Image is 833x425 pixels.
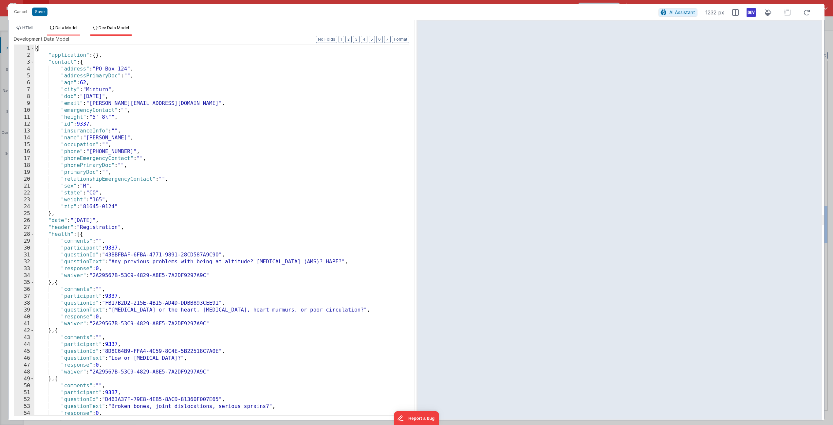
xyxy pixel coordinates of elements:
div: 15 [14,141,34,148]
div: 37 [14,293,34,300]
div: 24 [14,203,34,210]
div: 50 [14,382,34,389]
div: 30 [14,245,34,252]
div: 23 [14,196,34,203]
div: 54 [14,410,34,417]
span: Data Model [55,25,77,30]
div: 6 [14,79,34,86]
span: Development Data Model [14,36,69,42]
div: 53 [14,403,34,410]
div: 34 [14,272,34,279]
div: 2 [14,52,34,59]
div: 3 [14,59,34,66]
div: 41 [14,320,34,327]
div: 38 [14,300,34,307]
div: 49 [14,375,34,382]
div: 33 [14,265,34,272]
div: 4 [14,66,34,72]
button: 5 [369,36,375,43]
div: 46 [14,355,34,362]
div: 20 [14,176,34,183]
div: 18 [14,162,34,169]
button: 2 [345,36,352,43]
button: Cancel [11,7,30,16]
div: 45 [14,348,34,355]
div: 43 [14,334,34,341]
div: 19 [14,169,34,176]
button: Format [392,36,409,43]
div: 26 [14,217,34,224]
div: 27 [14,224,34,231]
div: 42 [14,327,34,334]
div: 25 [14,210,34,217]
div: 35 [14,279,34,286]
div: 31 [14,252,34,258]
button: 7 [384,36,391,43]
div: 28 [14,231,34,238]
div: 40 [14,314,34,320]
div: 1 [14,45,34,52]
div: 7 [14,86,34,93]
div: 11 [14,114,34,121]
button: 3 [353,36,360,43]
div: 52 [14,396,34,403]
button: No Folds [316,36,337,43]
div: 13 [14,128,34,134]
span: HTML [22,25,34,30]
div: 9 [14,100,34,107]
span: Dev Data Model [99,25,129,30]
button: Save [32,8,47,16]
span: AI Assistant [669,10,695,15]
div: 12 [14,121,34,128]
div: 22 [14,190,34,196]
div: 36 [14,286,34,293]
span: 1232 px [705,9,724,16]
div: 21 [14,183,34,190]
div: 48 [14,369,34,375]
button: 1 [339,36,344,43]
button: AI Assistant [658,8,697,17]
div: 47 [14,362,34,369]
div: 14 [14,134,34,141]
div: 29 [14,238,34,245]
div: 5 [14,72,34,79]
iframe: Marker.io feedback button [394,411,439,425]
div: 32 [14,258,34,265]
div: 10 [14,107,34,114]
div: 51 [14,389,34,396]
div: 44 [14,341,34,348]
div: 17 [14,155,34,162]
div: 16 [14,148,34,155]
div: 39 [14,307,34,314]
button: 6 [376,36,383,43]
button: 4 [361,36,367,43]
div: 8 [14,93,34,100]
